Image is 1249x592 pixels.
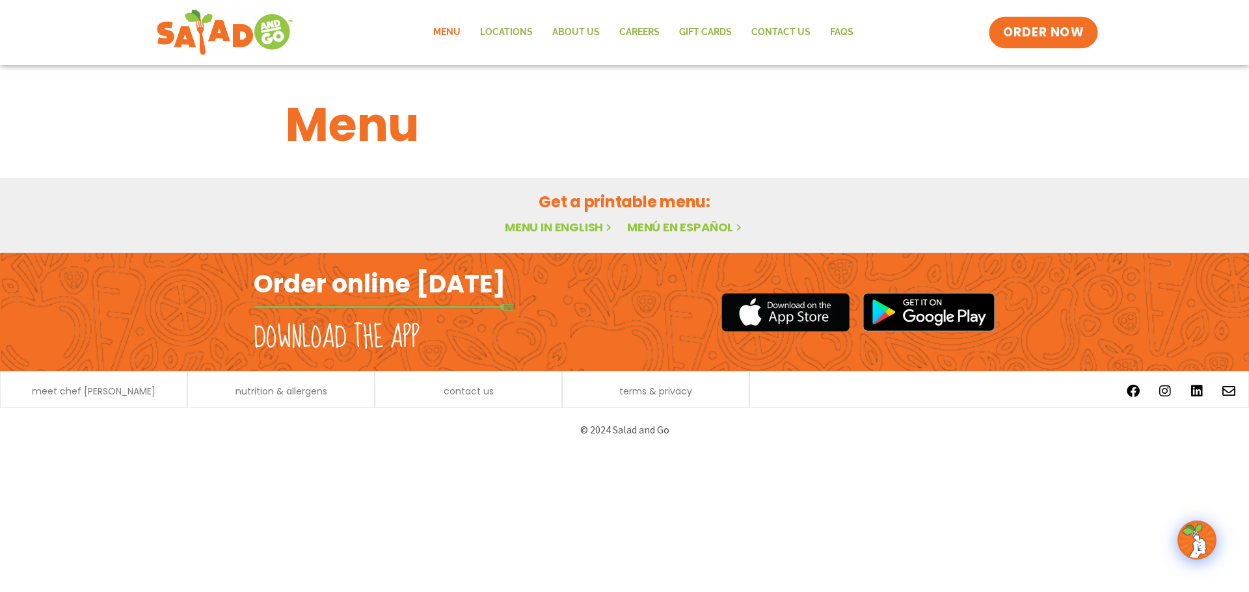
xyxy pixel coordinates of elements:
[619,387,692,396] a: terms & privacy
[543,18,610,47] a: About Us
[254,303,514,311] img: fork
[254,268,505,300] h2: Order online [DATE]
[669,18,742,47] a: GIFT CARDS
[254,320,420,356] h2: Download the app
[260,421,989,439] p: © 2024 Salad and Go
[1179,522,1215,558] img: wpChatIcon
[286,190,963,213] h2: Get a printable menu:
[1003,24,1084,41] span: ORDER NOW
[989,17,1098,48] a: ORDER NOW
[32,387,155,396] a: meet chef [PERSON_NAME]
[610,18,669,47] a: Careers
[444,387,494,396] a: contact us
[627,219,744,235] a: Menú en español
[470,18,543,47] a: Locations
[505,219,614,235] a: Menu in English
[721,291,850,333] img: appstore
[235,387,327,396] a: nutrition & allergens
[423,18,470,47] a: Menu
[423,18,863,47] nav: Menu
[742,18,820,47] a: Contact Us
[820,18,863,47] a: FAQs
[863,292,995,331] img: google_play
[286,90,963,160] h1: Menu
[156,6,293,58] img: new-SAG-logo-768×292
